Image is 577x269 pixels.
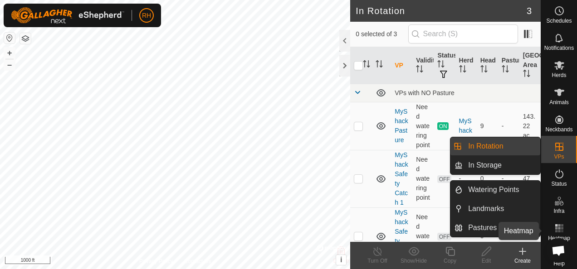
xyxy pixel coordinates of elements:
p-sorticon: Activate to sort [523,71,530,78]
span: 3 [527,4,532,18]
button: i [336,255,346,265]
div: Edit [468,257,504,265]
a: MyShack Safety Catch 2 [395,209,408,264]
li: Watering Points [450,181,540,199]
div: Create [504,257,541,265]
a: In Rotation [463,137,540,155]
td: 9 [477,102,498,150]
li: In Rotation [450,137,540,155]
div: Show/Hide [396,257,432,265]
th: Herd [455,47,477,84]
li: Pastures [450,219,540,237]
span: In Storage [468,160,502,171]
span: RH [142,11,151,20]
span: Landmarks [468,203,504,214]
a: Privacy Policy [139,257,173,265]
span: Schedules [546,18,572,24]
span: Notifications [544,45,574,51]
div: Turn Off [359,257,396,265]
h2: In Rotation [356,5,527,16]
p-sorticon: Activate to sort [363,62,370,69]
p-sorticon: Activate to sort [502,67,509,74]
td: 0 [477,150,498,207]
span: ON [437,122,448,130]
span: Infra [553,208,564,214]
span: OFF [437,175,451,183]
p-sorticon: Activate to sort [459,67,466,74]
button: + [4,48,15,58]
div: Open chat [546,238,571,263]
div: VPs with NO Pasture [395,89,537,96]
td: Need watering point [412,207,434,265]
button: Map Layers [20,33,31,44]
a: In Storage [463,156,540,174]
p-sorticon: Activate to sort [416,67,423,74]
button: – [4,59,15,70]
span: Status [551,181,567,187]
a: MyShack Pasture [395,108,408,144]
div: - [459,174,473,183]
a: Pastures [463,219,540,237]
td: 143.22 ac [519,102,541,150]
td: Need watering point [412,150,434,207]
a: MyShack Safety Catch 1 [395,151,408,206]
td: Need watering point [412,102,434,150]
span: Help [553,261,565,266]
p-sorticon: Activate to sort [437,62,445,69]
span: Heatmap [548,235,570,241]
img: Gallagher Logo [11,7,124,24]
li: In Storage [450,156,540,174]
td: - [498,150,519,207]
span: OFF [437,233,451,240]
th: Head [477,47,498,84]
a: Watering Points [463,181,540,199]
span: i [340,256,342,264]
input: Search (S) [408,24,518,43]
p-sorticon: Activate to sort [376,62,383,69]
span: 0 selected of 3 [356,29,408,39]
span: In Rotation [468,141,503,152]
th: VP [391,47,412,84]
div: Copy [432,257,468,265]
p-sorticon: Activate to sort [480,67,488,74]
a: Contact Us [184,257,211,265]
span: VPs [554,154,564,159]
th: [GEOGRAPHIC_DATA] Area [519,47,541,84]
li: Landmarks [450,200,540,218]
span: Neckbands [545,127,572,132]
div: MyShack [459,116,473,135]
span: Watering Points [468,184,519,195]
td: 333.47 ac [519,150,541,207]
th: Status [434,47,455,84]
td: - [498,102,519,150]
a: Landmarks [463,200,540,218]
th: Validity [412,47,434,84]
span: Animals [549,100,569,105]
th: Pasture [498,47,519,84]
span: Herds [552,72,566,78]
button: Reset Map [4,33,15,43]
span: Pastures [468,222,497,233]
